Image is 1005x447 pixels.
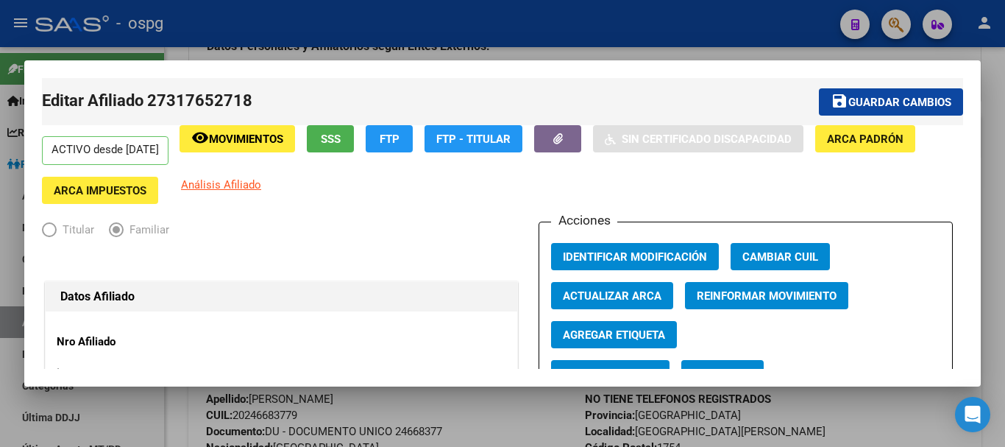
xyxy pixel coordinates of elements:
div: Open Intercom Messenger [955,397,990,432]
button: ARCA Padrón [815,125,915,152]
button: Sin Certificado Discapacidad [593,125,803,152]
span: Editar Afiliado 27317652718 [42,91,252,110]
span: Guardar cambios [848,96,951,109]
button: Categoria [681,360,764,387]
p: ACTIVO desde [DATE] [42,136,168,165]
p: Nro Afiliado [57,334,191,351]
button: Cambiar CUIL [731,243,830,270]
button: ARCA Impuestos [42,177,158,204]
mat-radio-group: Elija una opción [42,226,184,239]
span: ARCA Impuestos [54,184,146,197]
h1: Datos Afiliado [60,288,502,306]
button: SSS [307,125,354,152]
span: Agregar Etiqueta [563,328,665,342]
span: Reinformar Movimiento [697,289,837,303]
mat-icon: remove_red_eye [191,129,209,147]
span: Familiar [124,222,169,239]
mat-icon: save [831,92,848,110]
button: FTP - Titular [425,125,522,152]
span: SSS [321,133,341,146]
span: FTP [380,133,399,146]
span: Sin Certificado Discapacidad [622,133,792,146]
h3: Acciones [551,211,617,230]
button: Reinformar Movimiento [685,282,848,309]
span: Identificar Modificación [563,250,707,264]
span: Categoria [693,367,752,381]
button: Guardar cambios [819,88,963,116]
span: Vencimiento PMI [563,367,658,381]
span: Titular [57,222,94,239]
span: Actualizar ARCA [563,289,661,303]
span: Cambiar CUIL [742,250,818,264]
span: ARCA Padrón [827,133,903,146]
button: Actualizar ARCA [551,282,673,309]
button: Movimientos [180,125,295,152]
button: FTP [366,125,413,152]
span: Análisis Afiliado [181,178,261,191]
button: Vencimiento PMI [551,360,670,387]
button: Identificar Modificación [551,243,719,270]
button: Agregar Etiqueta [551,321,677,348]
span: FTP - Titular [436,133,511,146]
span: Movimientos [209,133,283,146]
